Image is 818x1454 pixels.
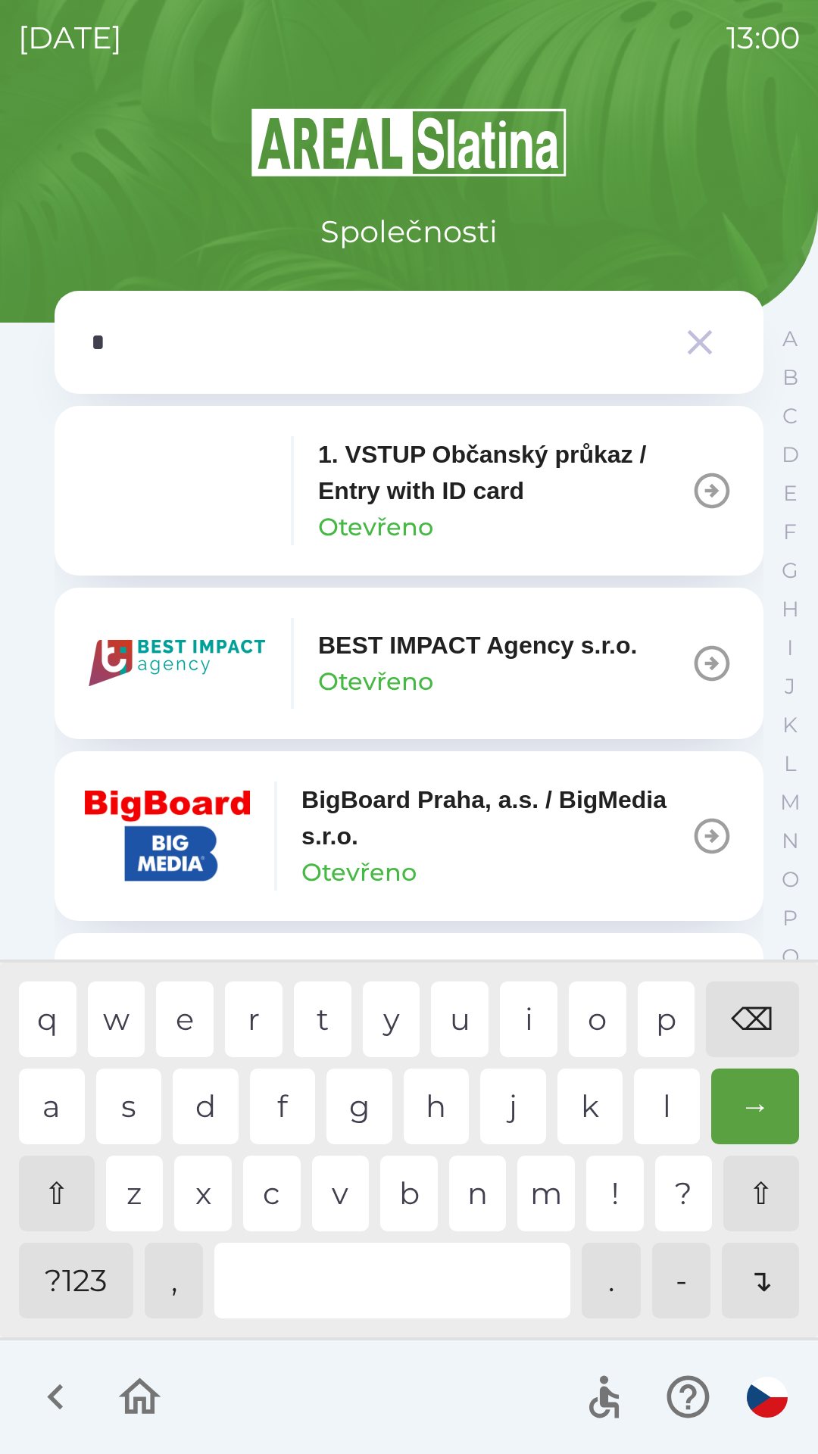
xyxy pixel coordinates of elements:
img: 2b97c562-aa79-431c-8535-1d442bf6d9d0.png [85,618,267,709]
button: Bossard CZ s.r.o.Otevřeno [55,933,763,1084]
p: [DATE] [18,15,122,61]
p: I [787,635,793,661]
p: H [782,596,799,622]
p: E [783,480,798,507]
button: M [771,783,809,822]
p: 1. VSTUP Občanský průkaz / Entry with ID card [318,436,691,509]
p: A [782,326,798,352]
button: K [771,706,809,744]
img: 7972f2c8-5e35-4a97-83aa-5000debabc4e.jpg [85,791,250,881]
button: Q [771,938,809,976]
button: J [771,667,809,706]
button: G [771,551,809,590]
p: M [780,789,801,816]
button: BigBoard Praha, a.s. / BigMedia s.r.o.Otevřeno [55,751,763,921]
button: B [771,358,809,397]
button: N [771,822,809,860]
button: L [771,744,809,783]
button: BEST IMPACT Agency s.r.o.Otevřeno [55,588,763,739]
p: C [782,403,798,429]
p: 13:00 [726,15,800,61]
p: BigBoard Praha, a.s. / BigMedia s.r.o. [301,782,691,854]
p: D [782,442,799,468]
button: F [771,513,809,551]
p: O [782,866,799,893]
p: Otevřeno [318,663,433,700]
p: B [782,364,798,391]
p: Otevřeno [301,854,417,891]
img: 79c93659-7a2c-460d-85f3-2630f0b529cc.png [85,445,267,536]
p: Otevřeno [318,509,433,545]
button: A [771,320,809,358]
button: O [771,860,809,899]
p: BEST IMPACT Agency s.r.o. [318,627,637,663]
img: Logo [55,106,763,179]
button: H [771,590,809,629]
button: C [771,397,809,435]
p: G [782,557,798,584]
p: K [782,712,798,738]
p: Společnosti [320,209,498,254]
p: J [785,673,795,700]
img: cs flag [747,1377,788,1418]
p: F [783,519,797,545]
p: N [782,828,799,854]
button: 1. VSTUP Občanský průkaz / Entry with ID cardOtevřeno [55,406,763,576]
button: D [771,435,809,474]
button: I [771,629,809,667]
button: E [771,474,809,513]
p: L [784,750,796,777]
p: Q [782,944,799,970]
button: P [771,899,809,938]
p: P [782,905,798,931]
